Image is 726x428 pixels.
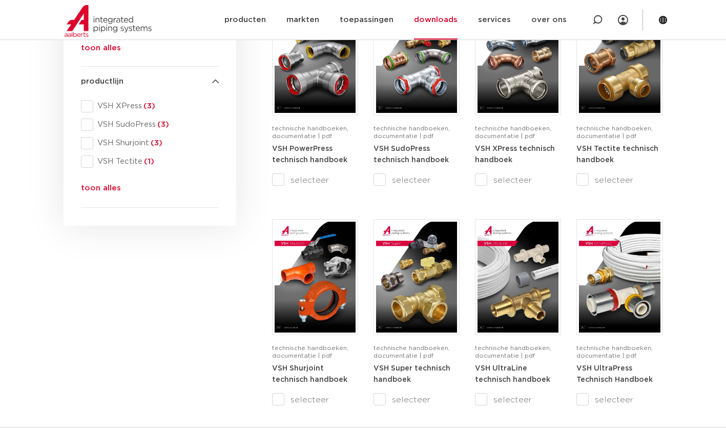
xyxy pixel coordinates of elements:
[81,42,121,59] button: toon alles
[475,365,550,383] strong: VSH UltraLine technisch handboek
[156,121,169,128] span: (3)
[142,102,155,110] span: (3)
[475,345,551,359] span: technische handboeken, documentatie | pdf
[475,125,551,139] span: technische handboeken, documentatie | pdf
[576,394,662,406] label: selecteer
[475,174,561,186] label: selecteer
[576,345,653,359] span: technische handboeken, documentatie | pdf
[374,125,450,139] span: technische handboeken, documentatie | pdf
[93,157,219,167] span: VSH Tectite
[374,394,460,406] label: selecteer
[576,365,653,383] strong: VSH UltraPress Technisch Handboek
[374,365,450,383] strong: VSH Super technisch handboek
[576,145,658,164] a: VSH Tectite technisch handboek
[376,2,457,113] img: VSH-SudoPress_A4TM_5001604-2023-3.0_NL-pdf.jpg
[374,364,450,383] a: VSH Super technisch handboek
[93,101,219,111] span: VSH XPress
[272,125,348,139] span: technische handboeken, documentatie | pdf
[275,2,356,113] img: VSH-PowerPress_A4TM_5008817_2024_3.1_NL-pdf.jpg
[478,2,558,113] img: VSH-XPress_A4TM_5008762_2025_4.1_NL-pdf.jpg
[81,137,219,149] div: VSH Shurjoint(3)
[272,174,358,186] label: selecteer
[576,174,662,186] label: selecteer
[272,145,347,164] a: VSH PowerPress technisch handboek
[374,345,450,359] span: technische handboeken, documentatie | pdf
[579,222,660,333] img: VSH-UltraPress_A4TM_5008751_2025_3.0_NL-pdf.jpg
[81,182,121,199] button: toon alles
[81,75,219,88] h4: productlijn
[275,222,356,333] img: VSH-Shurjoint_A4TM_5008731_2024_3.0_EN-pdf.jpg
[376,222,457,333] img: VSH-Super_A4TM_5007411-2022-2.1_NL-1-pdf.jpg
[374,145,449,164] a: VSH SudoPress technisch handboek
[81,100,219,112] div: VSH XPress(3)
[272,394,358,406] label: selecteer
[576,364,653,383] a: VSH UltraPress Technisch Handboek
[81,155,219,168] div: VSH Tectite(1)
[142,158,154,165] span: (1)
[475,145,555,164] a: VSH XPress technisch handboek
[272,365,347,383] strong: VSH Shurjoint technisch handboek
[478,222,558,333] img: VSH-UltraLine_A4TM_5010216_2022_1.0_NL-pdf.jpg
[272,345,348,359] span: technische handboeken, documentatie | pdf
[93,138,219,148] span: VSH Shurjoint
[374,174,460,186] label: selecteer
[475,394,561,406] label: selecteer
[579,2,660,113] img: VSH-Tectite_A4TM_5009376-2024-2.0_NL-pdf.jpg
[93,120,219,130] span: VSH SudoPress
[272,364,347,383] a: VSH Shurjoint technisch handboek
[81,119,219,131] div: VSH SudoPress(3)
[475,364,550,383] a: VSH UltraLine technisch handboek
[149,139,162,147] span: (3)
[576,125,653,139] span: technische handboeken, documentatie | pdf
